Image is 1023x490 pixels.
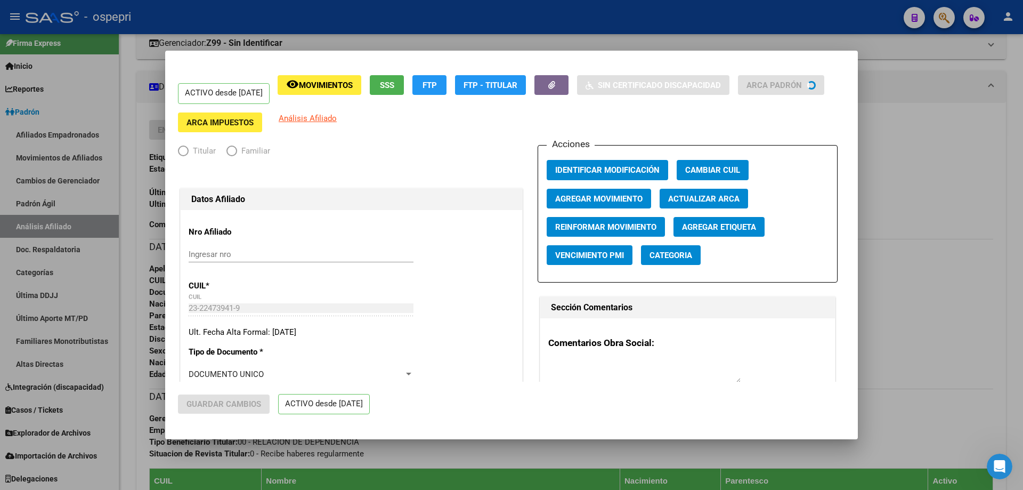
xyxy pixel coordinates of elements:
[660,189,748,208] button: Actualizar ARCA
[237,145,270,157] span: Familiar
[189,346,286,358] p: Tipo de Documento *
[668,194,740,204] span: Actualizar ARCA
[286,78,299,91] mat-icon: remove_red_eye
[279,114,337,123] span: Análisis Afiliado
[547,160,668,180] button: Identificar Modificación
[189,145,216,157] span: Titular
[189,369,264,379] span: DOCUMENTO UNICO
[547,137,595,151] h3: Acciones
[278,394,370,415] p: ACTIVO desde [DATE]
[682,222,756,232] span: Agregar Etiqueta
[987,454,1012,479] iframe: Intercom live chat
[551,301,824,314] h1: Sección Comentarios
[746,81,802,90] span: ARCA Padrón
[189,280,286,292] p: CUIL
[186,118,254,127] span: ARCA Impuestos
[641,245,701,265] button: Categoria
[278,75,361,95] button: Movimientos
[412,75,446,95] button: FTP
[548,336,827,350] h3: Comentarios Obra Social:
[677,160,749,180] button: Cambiar CUIL
[186,399,261,409] span: Guardar Cambios
[555,251,624,260] span: Vencimiento PMI
[189,326,514,339] div: Ult. Fecha Alta Formal: [DATE]
[673,217,765,237] button: Agregar Etiqueta
[738,75,824,95] button: ARCA Padrón
[178,113,262,132] button: ARCA Impuestos
[455,75,526,95] button: FTP - Titular
[547,245,632,265] button: Vencimiento PMI
[547,189,651,208] button: Agregar Movimiento
[191,193,511,206] h1: Datos Afiliado
[370,75,404,95] button: SSS
[178,83,270,104] p: ACTIVO desde [DATE]
[299,81,353,90] span: Movimientos
[423,81,437,90] span: FTP
[189,226,286,238] p: Nro Afiliado
[464,81,517,90] span: FTP - Titular
[547,217,665,237] button: Reinformar Movimiento
[555,166,660,175] span: Identificar Modificación
[598,81,721,90] span: Sin Certificado Discapacidad
[178,148,281,158] mat-radio-group: Elija una opción
[577,75,729,95] button: Sin Certificado Discapacidad
[685,166,740,175] span: Cambiar CUIL
[649,251,692,260] span: Categoria
[555,194,643,204] span: Agregar Movimiento
[178,395,270,414] button: Guardar Cambios
[380,81,394,90] span: SSS
[555,222,656,232] span: Reinformar Movimiento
